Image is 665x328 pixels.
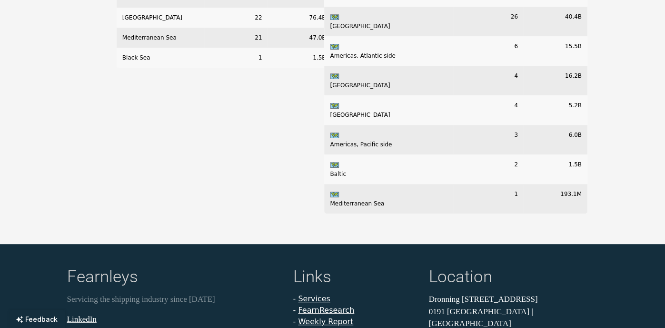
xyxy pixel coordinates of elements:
td: 193.1M [524,184,587,214]
a: FearnResearch [298,306,354,315]
td: 2 [454,154,524,184]
td: 16.2B [524,66,587,95]
td: Mediterranean Sea [324,184,453,214]
td: Americas, Pacific side [324,125,453,154]
h4: Links [293,267,417,289]
td: Baltic [324,154,453,184]
p: Dronning [STREET_ADDRESS] [429,293,598,306]
td: 26 [454,7,524,36]
td: [GEOGRAPHIC_DATA] [324,66,453,95]
td: 40.4B [524,7,587,36]
a: Weekly Report [298,317,353,326]
td: Mediterranean Sea [117,28,204,48]
li: - [293,293,417,305]
td: 6 [454,36,524,66]
td: 76.4B [268,8,331,28]
td: 6.0B [524,125,587,154]
td: 47.0B [268,28,331,48]
td: 4 [454,95,524,125]
p: Servicing the shipping industry since [DATE] [67,293,282,306]
td: 1 [204,48,268,68]
h4: Location [429,267,598,289]
td: Americas, Atlantic side [324,36,453,66]
td: 21 [204,28,268,48]
td: 1.5B [268,48,331,68]
td: 5.2B [524,95,587,125]
a: LinkedIn [67,315,97,324]
td: [GEOGRAPHIC_DATA] [324,95,453,125]
td: [GEOGRAPHIC_DATA] [117,8,204,28]
td: 22 [204,8,268,28]
li: - [293,316,417,328]
td: 15.5B [524,36,587,66]
td: Black Sea [117,48,204,68]
td: 1.5B [524,154,587,184]
td: 4 [454,66,524,95]
td: 3 [454,125,524,154]
td: [GEOGRAPHIC_DATA] [324,7,453,36]
h4: Fearnleys [67,267,282,289]
li: - [293,305,417,316]
a: Services [298,294,330,303]
td: 1 [454,184,524,214]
